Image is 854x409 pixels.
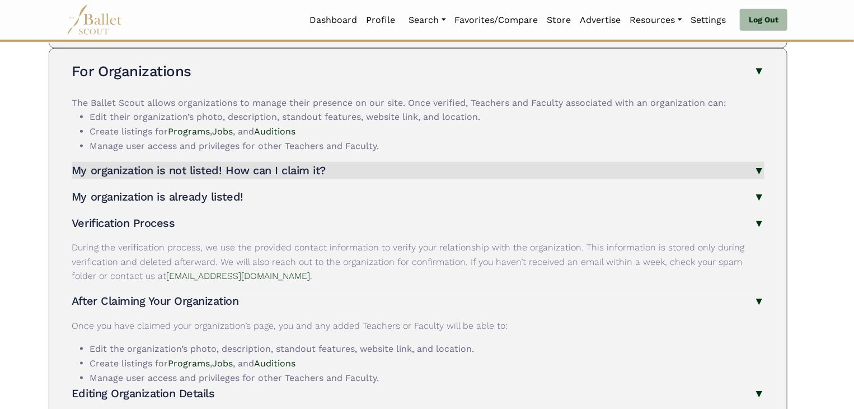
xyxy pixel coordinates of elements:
[90,139,764,154] li: Manage user access and privileges for other Teachers and Faculty.
[72,240,764,283] p: During the verification process, we use the provided contact information to verify your relations...
[168,126,210,137] a: Programs
[687,8,731,32] a: Settings
[626,8,687,32] a: Resources
[451,8,543,32] a: Favorites/Compare
[212,358,233,369] a: Jobs
[306,8,362,32] a: Dashboard
[90,371,764,385] li: Manage user access and privileges for other Teachers and Faculty.
[72,97,726,108] span: The Ballet Scout allows organizations to manage their presence on our site. Once verified, Teache...
[72,188,764,206] button: My organization is already listed!
[362,8,400,32] a: Profile
[90,356,764,371] li: Create listings for , , and
[72,62,764,81] button: For Organizations
[90,110,764,124] li: Edit their organization’s photo, description, standout features, website link, and location.
[72,319,764,333] p: Once you have claimed your organization’s page, you and any added Teachers or Faculty will be abl...
[740,9,787,31] a: Log Out
[90,342,764,356] li: Edit the organization’s photo, description, standout features, website link, and location.
[72,216,175,230] h4: Verification Process
[72,190,243,203] h4: My organization is already listed!
[254,358,295,369] a: Auditions
[576,8,626,32] a: Advertise
[168,358,210,369] a: Programs
[90,124,764,139] li: Create listings for , , and
[254,126,295,137] a: Auditions
[166,271,312,281] a: [EMAIL_ADDRESS][DOMAIN_NAME].
[72,294,239,308] h4: After Claiming Your Organization
[72,63,191,80] h3: For Organizations
[72,385,764,402] button: Editing Organization Details
[543,8,576,32] a: Store
[212,126,233,137] a: Jobs
[405,8,451,32] a: Search
[72,164,326,177] h4: My organization is not listed! How can I claim it?
[72,215,764,232] button: Verification Process
[72,162,764,179] button: My organization is not listed! How can I claim it?
[72,387,215,400] h4: Editing Organization Details
[72,292,764,310] button: After Claiming Your Organization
